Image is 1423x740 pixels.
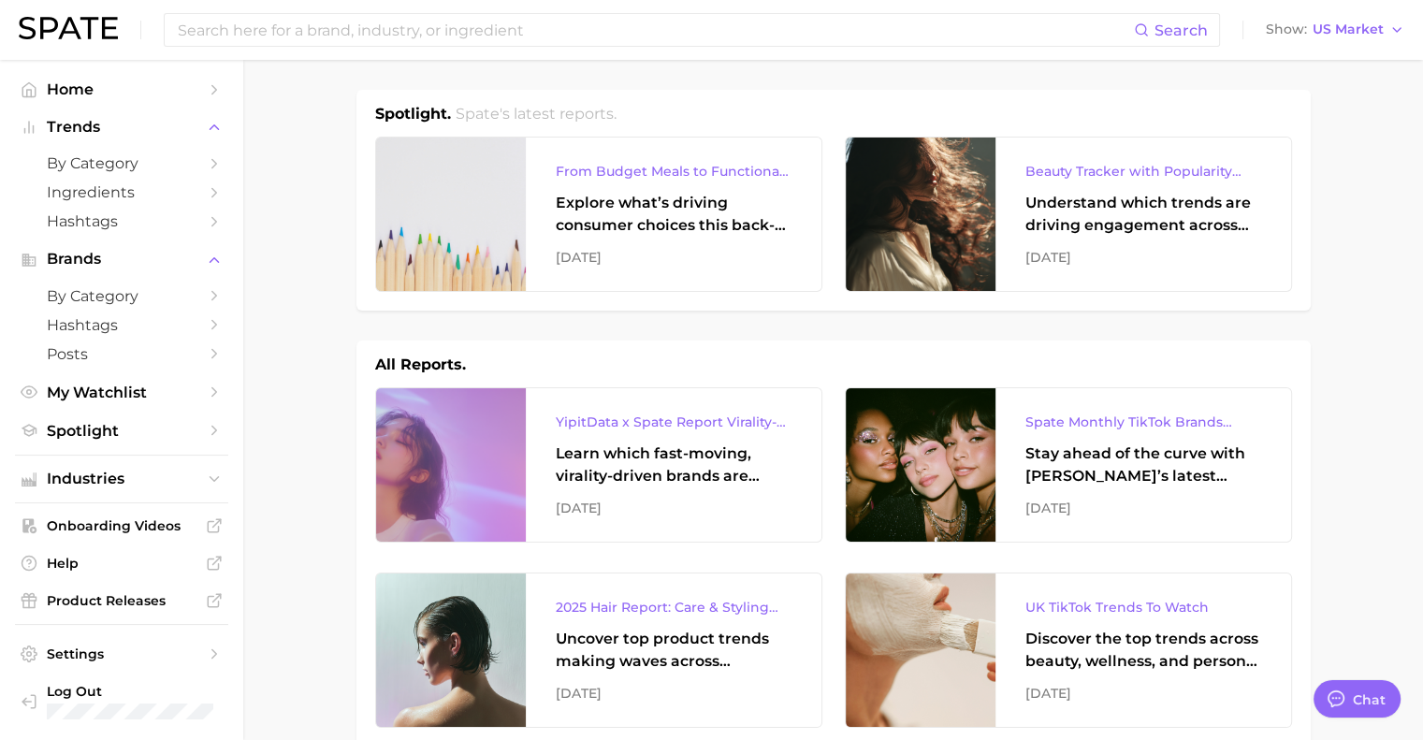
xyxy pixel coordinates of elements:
span: by Category [47,287,196,305]
span: Brands [47,251,196,268]
button: Trends [15,113,228,141]
span: Posts [47,345,196,363]
span: My Watchlist [47,384,196,401]
div: Understand which trends are driving engagement across platforms in the skin, hair, makeup, and fr... [1025,192,1261,237]
div: 2025 Hair Report: Care & Styling Products [556,596,791,618]
a: Hashtags [15,207,228,236]
a: My Watchlist [15,378,228,407]
div: Stay ahead of the curve with [PERSON_NAME]’s latest monthly tracker, spotlighting the fastest-gro... [1025,443,1261,487]
div: [DATE] [1025,497,1261,519]
span: Hashtags [47,212,196,230]
span: by Category [47,154,196,172]
span: Product Releases [47,592,196,609]
span: Onboarding Videos [47,517,196,534]
a: Home [15,75,228,104]
span: Ingredients [47,183,196,201]
div: [DATE] [556,246,791,268]
a: Spotlight [15,416,228,445]
a: YipitData x Spate Report Virality-Driven Brands Are Taking a Slice of the Beauty PieLearn which f... [375,387,822,543]
div: [DATE] [1025,246,1261,268]
a: by Category [15,282,228,311]
div: Discover the top trends across beauty, wellness, and personal care on TikTok [GEOGRAPHIC_DATA]. [1025,628,1261,673]
a: Posts [15,340,228,369]
div: Explore what’s driving consumer choices this back-to-school season From budget-friendly meals to ... [556,192,791,237]
span: Trends [47,119,196,136]
a: Beauty Tracker with Popularity IndexUnderstand which trends are driving engagement across platfor... [845,137,1292,292]
span: Log Out [47,683,213,700]
span: Industries [47,471,196,487]
span: Home [47,80,196,98]
div: [DATE] [1025,682,1261,704]
div: Beauty Tracker with Popularity Index [1025,160,1261,182]
a: Log out. Currently logged in with e-mail ltal@gattefossecorp.com. [15,677,228,725]
span: Help [47,555,196,572]
span: Spotlight [47,422,196,440]
span: Settings [47,646,196,662]
button: Industries [15,465,228,493]
h1: All Reports. [375,354,466,376]
a: Ingredients [15,178,228,207]
div: Learn which fast-moving, virality-driven brands are leading the pack, the risks of viral growth, ... [556,443,791,487]
input: Search here for a brand, industry, or ingredient [176,14,1134,46]
div: Spate Monthly TikTok Brands Tracker [1025,411,1261,433]
a: Product Releases [15,587,228,615]
div: YipitData x Spate Report Virality-Driven Brands Are Taking a Slice of the Beauty Pie [556,411,791,433]
a: UK TikTok Trends To WatchDiscover the top trends across beauty, wellness, and personal care on Ti... [845,573,1292,728]
span: Hashtags [47,316,196,334]
a: From Budget Meals to Functional Snacks: Food & Beverage Trends Shaping Consumer Behavior This Sch... [375,137,822,292]
div: UK TikTok Trends To Watch [1025,596,1261,618]
div: [DATE] [556,682,791,704]
h1: Spotlight. [375,103,451,125]
a: 2025 Hair Report: Care & Styling ProductsUncover top product trends making waves across platforms... [375,573,822,728]
span: US Market [1313,24,1384,35]
h2: Spate's latest reports. [456,103,617,125]
button: Brands [15,245,228,273]
a: Onboarding Videos [15,512,228,540]
a: Spate Monthly TikTok Brands TrackerStay ahead of the curve with [PERSON_NAME]’s latest monthly tr... [845,387,1292,543]
span: Search [1154,22,1208,39]
img: SPATE [19,17,118,39]
a: by Category [15,149,228,178]
span: Show [1266,24,1307,35]
div: [DATE] [556,497,791,519]
a: Help [15,549,228,577]
div: Uncover top product trends making waves across platforms — along with key insights into benefits,... [556,628,791,673]
a: Hashtags [15,311,228,340]
a: Settings [15,640,228,668]
button: ShowUS Market [1261,18,1409,42]
div: From Budget Meals to Functional Snacks: Food & Beverage Trends Shaping Consumer Behavior This Sch... [556,160,791,182]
